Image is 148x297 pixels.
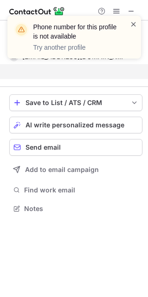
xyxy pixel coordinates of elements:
button: Send email [9,139,142,156]
span: Add to email campaign [25,166,99,173]
p: Try another profile [33,43,119,52]
button: AI write personalized message [9,117,142,133]
span: Send email [26,144,61,151]
button: Notes [9,202,142,215]
img: warning [14,22,29,37]
button: Add to email campaign [9,161,142,178]
button: Find work email [9,184,142,197]
span: Notes [24,205,139,213]
img: ContactOut v5.3.10 [9,6,65,17]
span: Find work email [24,186,139,194]
button: save-profile-one-click [9,94,142,111]
header: Phone number for this profile is not available [33,22,119,41]
span: AI write personalized message [26,121,124,129]
div: Save to List / ATS / CRM [26,99,126,106]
